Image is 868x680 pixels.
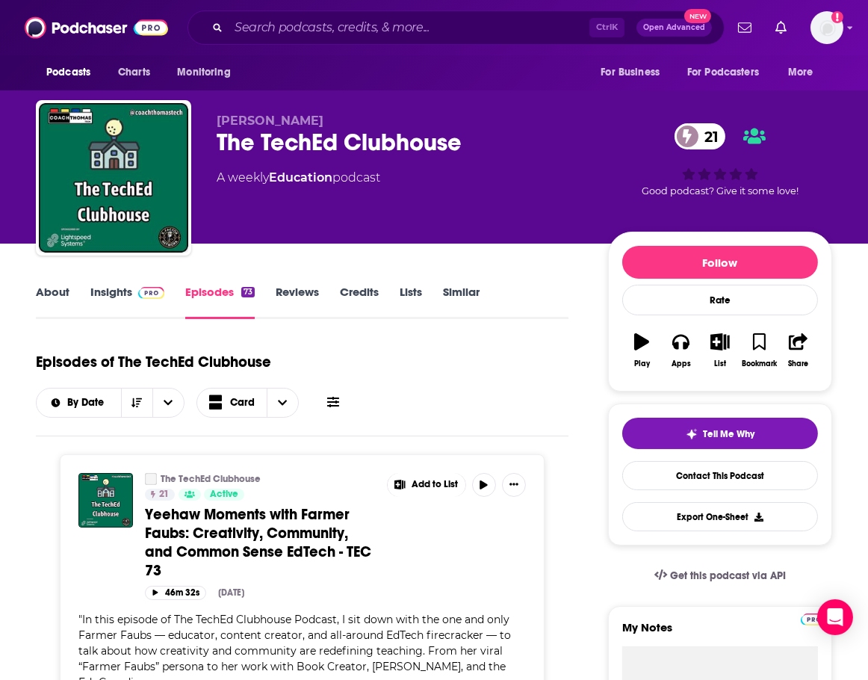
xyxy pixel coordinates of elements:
span: Add to List [412,479,458,490]
a: Yeehaw Moments with Farmer Faubs: Creativity, Community, and Common Sense EdTech - TEC 73 [145,505,376,580]
button: Show profile menu [810,11,843,44]
div: [DATE] [218,587,244,598]
button: Bookmark [740,324,778,377]
button: open menu [167,58,249,87]
span: Logged in as RobinBectel [810,11,843,44]
a: The TechEd Clubhouse [161,473,261,485]
span: More [788,62,813,83]
img: User Profile [810,11,843,44]
span: Ctrl K [589,18,624,37]
img: The TechEd Clubhouse [39,103,188,253]
img: Podchaser Pro [138,287,164,299]
span: For Business [601,62,660,83]
div: Play [634,359,650,368]
button: Share [779,324,818,377]
button: Show More Button [502,473,526,497]
a: Get this podcast via API [642,557,798,594]
div: Bookmark [742,359,777,368]
a: Credits [340,285,379,319]
button: tell me why sparkleTell Me Why [622,418,818,449]
a: Charts [108,58,159,87]
button: Export One-Sheet [622,502,818,531]
span: Podcasts [46,62,90,83]
div: List [714,359,726,368]
span: Open Advanced [643,24,705,31]
a: 21 [145,489,175,501]
button: open menu [36,58,110,87]
button: open menu [778,58,832,87]
div: Share [788,359,808,368]
img: Yeehaw Moments with Farmer Faubs: Creativity, Community, and Common Sense EdTech - TEC 73 [78,473,133,528]
div: Search podcasts, credits, & more... [187,10,725,45]
span: Active [210,487,238,502]
span: Good podcast? Give it some love! [642,185,799,197]
button: Choose View [196,388,300,418]
button: Play [622,324,661,377]
a: Active [204,489,244,501]
span: Get this podcast via API [670,569,786,582]
a: Education [269,170,332,185]
span: 21 [689,123,726,149]
button: open menu [152,389,184,417]
span: Card [230,398,255,408]
span: Charts [118,62,150,83]
a: The TechEd Clubhouse [145,473,157,485]
button: Follow [622,246,818,279]
span: New [684,9,711,23]
div: Open Intercom Messenger [817,599,853,635]
button: open menu [678,58,781,87]
input: Search podcasts, credits, & more... [229,16,589,40]
span: [PERSON_NAME] [217,114,323,128]
a: 21 [675,123,726,149]
span: For Podcasters [687,62,759,83]
div: Rate [622,285,818,315]
span: 21 [159,487,169,502]
a: Pro website [801,611,827,625]
img: Podchaser Pro [801,613,827,625]
a: Contact This Podcast [622,461,818,490]
a: Show notifications dropdown [769,15,793,40]
span: By Date [67,398,109,408]
h2: Choose List sort [36,388,185,418]
label: My Notes [622,620,818,646]
a: Show notifications dropdown [732,15,757,40]
button: Open AdvancedNew [636,19,712,37]
button: 46m 32s [145,586,206,600]
a: InsightsPodchaser Pro [90,285,164,319]
svg: Add a profile image [831,11,843,23]
h1: Episodes of The TechEd Clubhouse [36,353,271,371]
button: Apps [661,324,700,377]
span: Tell Me Why [704,428,755,440]
a: About [36,285,69,319]
button: open menu [590,58,678,87]
div: Apps [672,359,691,368]
img: Podchaser - Follow, Share and Rate Podcasts [25,13,168,42]
div: A weekly podcast [217,169,380,187]
button: Sort Direction [121,389,152,417]
span: Monitoring [177,62,230,83]
a: Lists [400,285,422,319]
a: Episodes73 [185,285,255,319]
div: 21Good podcast? Give it some love! [608,114,832,206]
button: List [701,324,740,377]
button: open menu [37,398,121,408]
span: Yeehaw Moments with Farmer Faubs: Creativity, Community, and Common Sense EdTech - TEC 73 [145,505,371,580]
a: Similar [443,285,480,319]
button: Show More Button [388,473,465,497]
img: tell me why sparkle [686,428,698,440]
div: 73 [241,287,255,297]
a: Reviews [276,285,319,319]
